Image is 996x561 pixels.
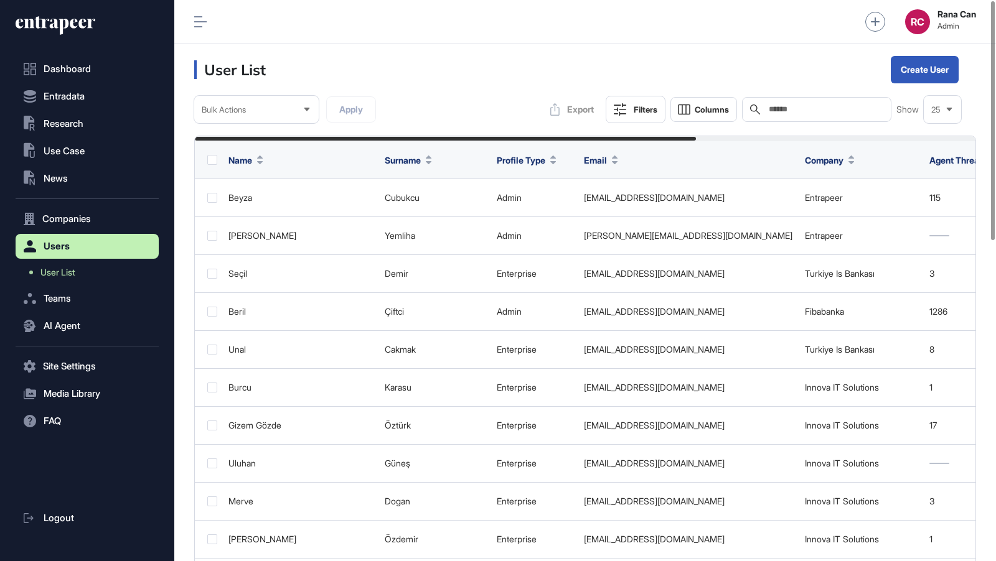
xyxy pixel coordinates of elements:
[805,458,879,468] a: Innova IT Solutions
[497,534,571,544] div: enterprise
[905,9,930,34] button: RC
[16,57,159,81] a: Dashboard
[497,458,571,468] div: enterprise
[228,458,372,468] div: Uluhan
[497,154,557,167] button: Profile Type
[385,193,484,203] div: Cubukcu
[670,97,737,122] button: Columns
[805,154,855,167] button: Company
[584,496,792,506] div: [EMAIL_ADDRESS][DOMAIN_NAME]
[228,307,372,317] div: Beril
[228,345,372,355] div: Unal
[16,139,159,164] button: Use Case
[497,193,571,203] div: admin
[805,420,879,430] a: Innova IT Solutions
[16,313,159,338] button: AI Agent
[634,104,657,114] div: Filters
[584,458,792,468] div: [EMAIL_ADDRESS][DOMAIN_NAME]
[584,154,618,167] button: Email
[44,119,83,129] span: Research
[228,269,372,279] div: Seçil
[16,286,159,311] button: Teams
[385,154,432,167] button: Surname
[228,154,252,167] span: Name
[937,9,976,19] strong: Rana Can
[497,307,571,317] div: admin
[385,382,484,392] div: Karasu
[16,84,159,109] button: Entradata
[43,361,96,371] span: Site Settings
[543,97,601,122] button: Export
[805,534,879,544] a: Innova IT Solutions
[385,231,484,241] div: Yemliha
[805,192,843,203] a: Entrapeer
[228,193,372,203] div: Beyza
[16,166,159,191] button: News
[891,56,959,83] button: Create User
[44,146,85,156] span: Use Case
[385,458,484,468] div: Güneş
[606,96,665,123] button: Filters
[497,269,571,279] div: enterprise
[385,496,484,506] div: Dogan
[584,193,792,203] div: [EMAIL_ADDRESS][DOMAIN_NAME]
[497,496,571,506] div: enterprise
[805,154,843,167] span: Company
[929,154,989,167] span: Agent Threads
[202,105,246,114] span: Bulk Actions
[385,269,484,279] div: Demir
[44,321,80,331] span: AI Agent
[584,154,607,167] span: Email
[385,307,484,317] div: Çiftci
[385,154,421,167] span: Surname
[385,345,484,355] div: Cakmak
[385,534,484,544] div: Özdemir
[805,496,879,506] a: Innova IT Solutions
[497,154,545,167] span: Profile Type
[584,231,792,241] div: [PERSON_NAME][EMAIL_ADDRESS][DOMAIN_NAME]
[44,174,68,183] span: News
[584,382,792,392] div: [EMAIL_ADDRESS][DOMAIN_NAME]
[805,344,875,355] a: Turkiye Is Bankası
[497,420,571,430] div: enterprise
[194,60,266,79] h3: User List
[805,306,844,317] a: Fibabanka
[584,345,792,355] div: [EMAIL_ADDRESS][DOMAIN_NAME]
[228,382,372,392] div: Burcu
[16,111,159,136] button: Research
[16,506,159,531] a: Logout
[228,420,372,430] div: Gizem Gözde
[44,416,61,426] span: FAQ
[44,294,71,304] span: Teams
[584,269,792,279] div: [EMAIL_ADDRESS][DOMAIN_NAME]
[896,104,919,114] span: Show
[805,268,875,279] a: Turkiye Is Bankası
[385,420,484,430] div: Öztürk
[44,389,100,399] span: Media Library
[228,231,372,241] div: [PERSON_NAME]
[16,206,159,231] button: Companies
[16,354,159,379] button: Site Settings
[44,513,74,523] span: Logout
[584,307,792,317] div: [EMAIL_ADDRESS][DOMAIN_NAME]
[228,534,372,544] div: [PERSON_NAME]
[44,64,91,74] span: Dashboard
[44,91,85,101] span: Entradata
[228,496,372,506] div: Merve
[22,261,159,284] a: User List
[497,382,571,392] div: enterprise
[16,409,159,433] button: FAQ
[42,214,91,224] span: Companies
[16,381,159,406] button: Media Library
[44,241,70,251] span: Users
[584,420,792,430] div: [EMAIL_ADDRESS][DOMAIN_NAME]
[497,345,571,355] div: enterprise
[497,231,571,241] div: admin
[805,230,843,241] a: Entrapeer
[40,267,75,277] span: User List
[805,382,879,392] a: Innova IT Solutions
[931,105,941,114] span: 25
[937,22,976,30] span: Admin
[16,234,159,259] button: Users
